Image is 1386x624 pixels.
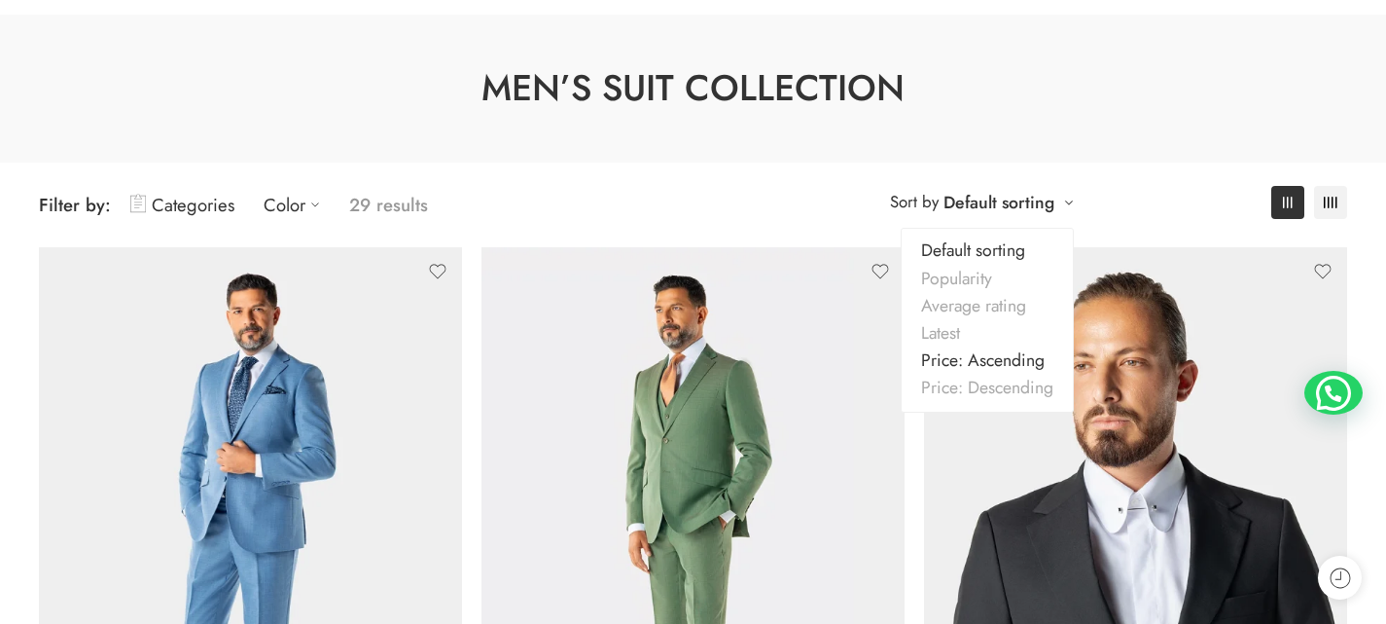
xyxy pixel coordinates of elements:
a: Price: Ascending [902,347,1073,374]
p: 29 results [349,182,428,228]
a: Average rating [902,292,1073,319]
a: Popularity [902,265,1073,292]
a: Categories [130,182,234,228]
span: Sort by [890,186,939,218]
a: Color [264,182,330,228]
a: Latest [902,319,1073,347]
a: Default sorting [943,189,1054,216]
a: Default sorting [902,237,1073,264]
span: Filter by: [39,192,111,218]
a: Price: Descending [902,374,1073,401]
h1: Men’s Suit Collection [49,63,1337,114]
